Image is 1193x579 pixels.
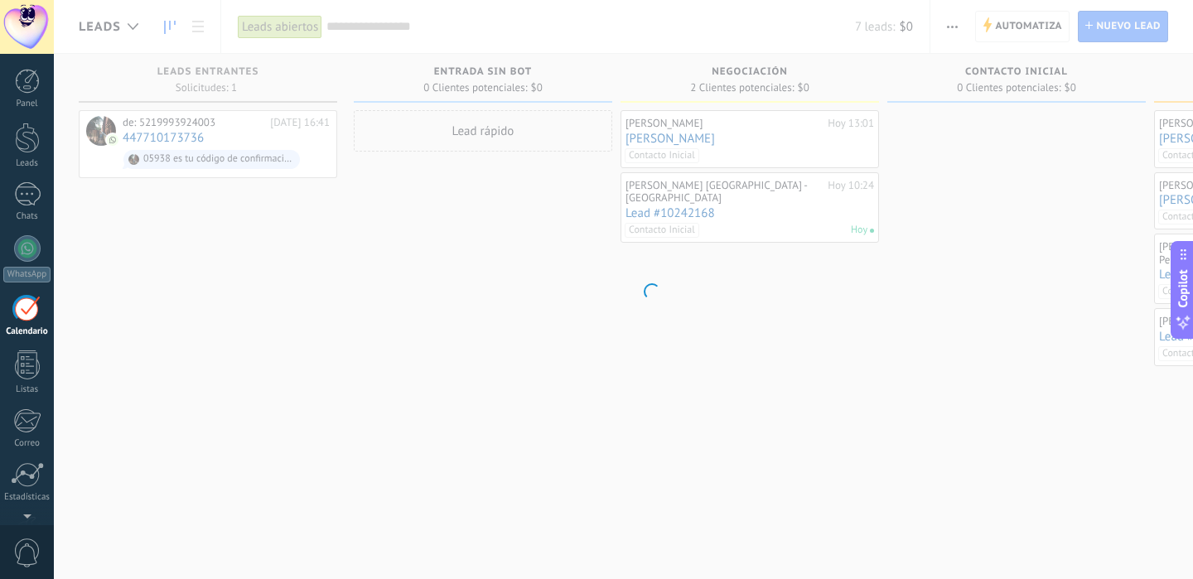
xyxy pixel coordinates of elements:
div: Calendario [3,326,51,337]
div: Listas [3,384,51,395]
div: Correo [3,438,51,449]
div: WhatsApp [3,267,51,282]
span: Copilot [1175,269,1191,307]
div: Estadísticas [3,492,51,503]
div: Chats [3,211,51,222]
div: Panel [3,99,51,109]
div: Leads [3,158,51,169]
